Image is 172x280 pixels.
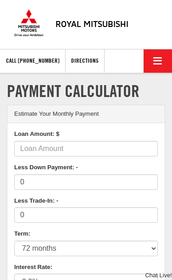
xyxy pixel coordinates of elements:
input: Loan Amount [14,141,158,156]
h4: Royal Mitsubishi [55,20,128,29]
label: Term: [7,230,37,238]
a: Menu [145,271,172,280]
label: Interest Rate: [7,263,59,272]
div: Estimate Your Monthly Payment [7,105,165,124]
img: Mitsubishi [13,9,45,37]
label: Less Down Payment: - [7,163,85,172]
a: Directions [65,49,105,72]
font: Call [6,57,17,64]
h1: Payment Calculator [7,82,165,100]
span: Menu [145,272,172,279]
label: Loan Amount: $ [7,130,66,139]
label: Less Trade-In: - [7,197,65,205]
button: Click to show site navigation [144,49,172,73]
span: [PHONE_NUMBER] [18,57,60,64]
